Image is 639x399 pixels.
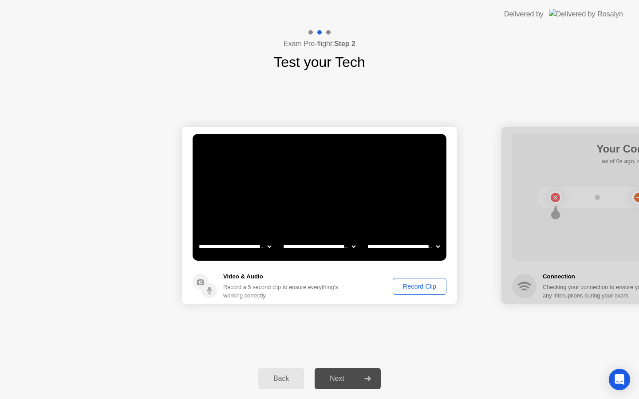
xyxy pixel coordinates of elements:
[284,39,355,49] h4: Exam Pre-flight:
[609,369,630,390] div: Open Intercom Messenger
[223,272,342,281] h5: Video & Audio
[261,375,301,383] div: Back
[317,375,357,383] div: Next
[366,238,442,255] select: Available microphones
[315,368,381,389] button: Next
[504,9,544,20] div: Delivered by
[396,283,443,290] div: Record Clip
[197,238,273,255] select: Available cameras
[393,278,446,295] button: Record Clip
[274,51,365,73] h1: Test your Tech
[258,368,304,389] button: Back
[549,9,623,19] img: Delivered by Rosalyn
[334,40,355,47] b: Step 2
[281,238,357,255] select: Available speakers
[223,283,342,300] div: Record a 5 second clip to ensure everything’s working correctly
